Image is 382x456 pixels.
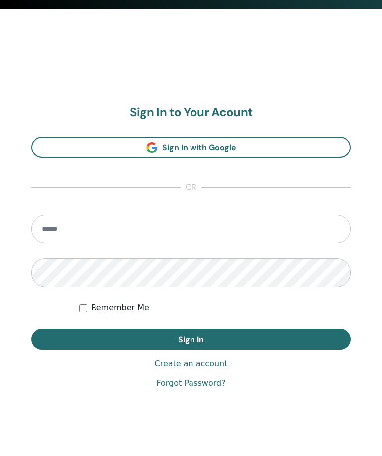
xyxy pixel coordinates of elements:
[156,378,225,390] a: Forgot Password?
[31,106,351,120] h2: Sign In to Your Acount
[91,303,149,314] label: Remember Me
[31,137,351,158] a: Sign In with Google
[178,335,204,345] span: Sign In
[162,143,236,153] span: Sign In with Google
[181,182,201,194] span: or
[154,358,227,370] a: Create an account
[79,303,351,314] div: Keep me authenticated indefinitely or until I manually logout
[31,329,351,350] button: Sign In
